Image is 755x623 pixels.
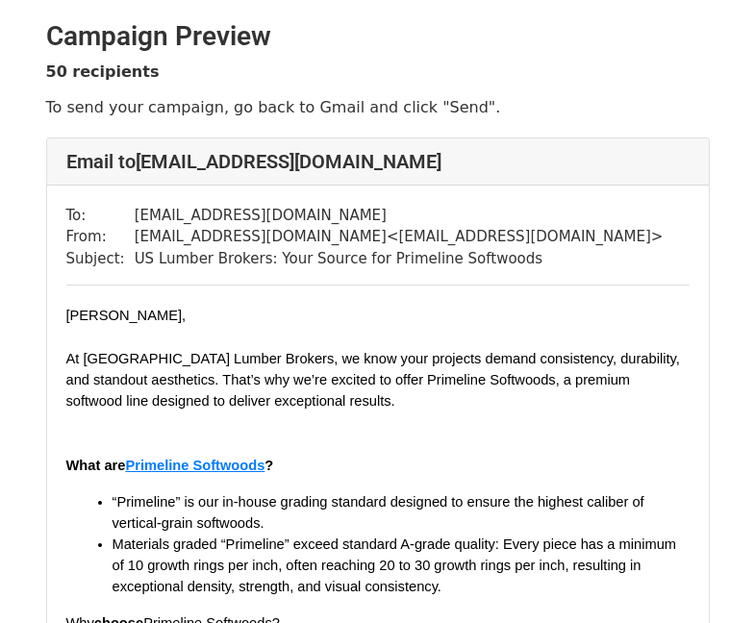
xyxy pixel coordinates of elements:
[113,536,681,594] span: Materials graded “Primeline” exceed standard A-grade quality: Every piece has a minimum of 10 gro...
[113,494,648,531] span: “Primeline” is our in-house grading standard designed to ensure the highest caliber of vertical-g...
[66,248,135,270] td: Subject:
[135,248,664,270] td: US Lumber Brokers: Your Source for Primeline Softwoods
[66,351,684,409] span: At [GEOGRAPHIC_DATA] Lumber Brokers, we know your projects demand consistency, durability, and st...
[46,62,160,81] strong: 50 recipients
[264,458,273,473] span: ?
[66,226,135,248] td: From:
[66,308,187,323] span: [PERSON_NAME],
[135,226,664,248] td: [EMAIL_ADDRESS][DOMAIN_NAME] < [EMAIL_ADDRESS][DOMAIN_NAME] >
[46,97,710,117] p: To send your campaign, go back to Gmail and click "Send".
[66,458,126,473] span: What are
[125,458,264,473] span: Primeline Softwoods
[66,205,135,227] td: To:
[135,205,664,227] td: [EMAIL_ADDRESS][DOMAIN_NAME]
[46,20,710,53] h2: Campaign Preview
[125,456,264,474] a: Primeline Softwoods
[66,150,690,173] h4: Email to [EMAIL_ADDRESS][DOMAIN_NAME]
